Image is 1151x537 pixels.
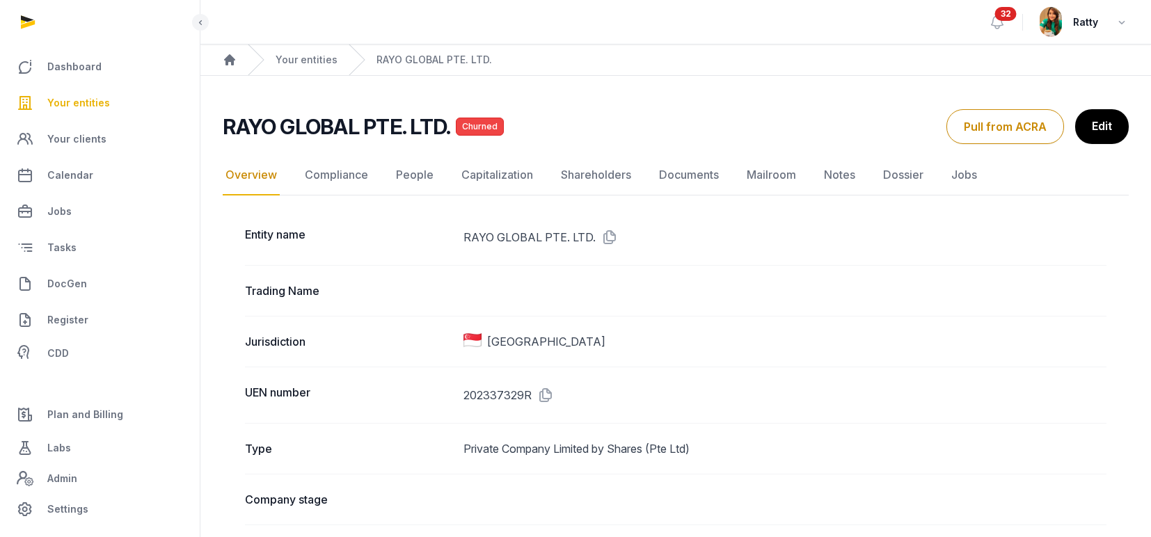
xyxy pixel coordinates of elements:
a: Labs [11,431,189,465]
dt: Trading Name [245,282,452,299]
a: Notes [821,155,858,195]
a: Settings [11,492,189,526]
nav: Tabs [223,155,1129,195]
a: Jobs [11,195,189,228]
a: Mailroom [744,155,799,195]
span: Labs [47,440,71,456]
a: People [393,155,436,195]
span: 32 [995,7,1017,21]
dt: Type [245,440,452,457]
a: Overview [223,155,280,195]
a: Tasks [11,231,189,264]
dd: 202337329R [463,384,1107,406]
a: Jobs [948,155,980,195]
span: Calendar [47,167,93,184]
nav: Breadcrumb [200,45,1151,76]
a: DocGen [11,267,189,300]
a: Your entities [276,53,338,67]
span: Your clients [47,131,106,147]
span: Churned [456,118,504,136]
span: Ratty [1073,14,1098,31]
span: DocGen [47,275,87,292]
a: Plan and Billing [11,398,189,431]
span: Plan and Billing [47,406,123,423]
button: Pull from ACRA [946,109,1064,144]
a: Capitalization [459,155,536,195]
a: RAYO GLOBAL PTE. LTD. [376,53,492,67]
dt: Jurisdiction [245,333,452,350]
a: Your entities [11,86,189,120]
h2: RAYO GLOBAL PTE. LTD. [223,114,450,139]
span: Settings [47,501,88,518]
dt: UEN number [245,384,452,406]
span: Dashboard [47,58,102,75]
span: Register [47,312,88,328]
a: Admin [11,465,189,492]
span: [GEOGRAPHIC_DATA] [487,333,605,350]
a: Your clients [11,122,189,156]
dt: Company stage [245,491,452,508]
a: Calendar [11,159,189,192]
span: Tasks [47,239,77,256]
a: CDD [11,339,189,367]
a: Documents [656,155,722,195]
span: CDD [47,345,69,362]
a: Edit [1075,109,1129,144]
dd: RAYO GLOBAL PTE. LTD. [463,226,1107,248]
a: Compliance [302,155,371,195]
span: Admin [47,470,77,487]
span: Jobs [47,203,72,220]
a: Shareholders [558,155,634,195]
a: Register [11,303,189,337]
a: Dossier [880,155,926,195]
dd: Private Company Limited by Shares (Pte Ltd) [463,440,1107,457]
img: avatar [1040,7,1062,37]
span: Your entities [47,95,110,111]
a: Dashboard [11,50,189,83]
dt: Entity name [245,226,452,248]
